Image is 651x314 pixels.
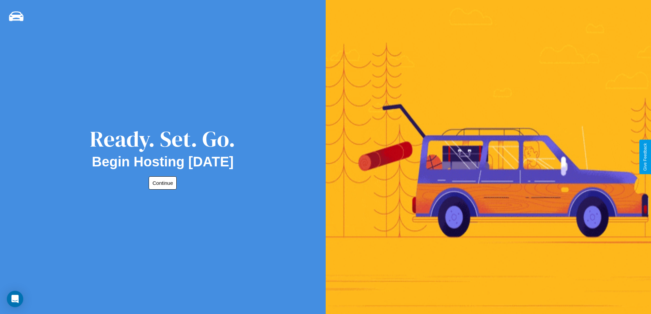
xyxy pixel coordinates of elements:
button: Continue [149,176,177,190]
div: Ready. Set. Go. [90,124,235,154]
div: Give Feedback [643,143,648,171]
h2: Begin Hosting [DATE] [92,154,234,169]
div: Open Intercom Messenger [7,291,23,307]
